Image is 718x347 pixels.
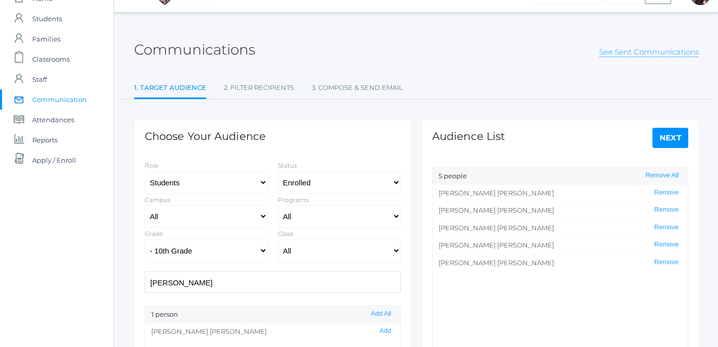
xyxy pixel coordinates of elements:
button: Remove [651,258,682,267]
button: Add All [368,310,394,318]
button: Remove [651,206,682,214]
button: Remove [651,223,682,232]
a: 2. Filter Recipients [224,78,294,98]
h2: Communications [134,42,255,58]
h1: Choose Your Audience [145,130,266,142]
span: Apply / Enroll [32,150,76,170]
label: Class [278,230,293,237]
label: Status [278,162,297,169]
a: 1. Target Audience [134,78,206,100]
li: [PERSON_NAME] [PERSON_NAME] [433,185,688,202]
span: Communication [32,89,87,110]
div: 5 people [433,168,688,185]
div: 1 person [145,306,400,323]
li: [PERSON_NAME] [PERSON_NAME] [433,219,688,237]
li: [PERSON_NAME] [PERSON_NAME] [433,202,688,219]
span: Reports [32,130,57,150]
label: Role [145,162,158,169]
button: Remove [651,240,682,249]
span: Attendances [32,110,74,130]
label: Grade [145,230,163,237]
label: Campus [145,196,170,204]
button: Add [377,327,394,335]
li: [PERSON_NAME] [PERSON_NAME] [145,323,400,340]
a: Next [652,128,689,148]
span: Classrooms [32,49,70,69]
li: [PERSON_NAME] [PERSON_NAME] [433,254,688,272]
span: Families [32,29,61,49]
li: [PERSON_NAME] [PERSON_NAME] [433,236,688,254]
a: See Sent Communications [599,47,699,57]
button: Remove All [642,171,682,180]
span: Staff [32,69,47,89]
label: Programs [278,196,309,204]
h1: Audience List [432,130,505,142]
button: Remove [651,188,682,197]
a: 3. Compose & Send Email [312,78,403,98]
span: Students [32,9,62,29]
input: Filter by name [145,271,401,293]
